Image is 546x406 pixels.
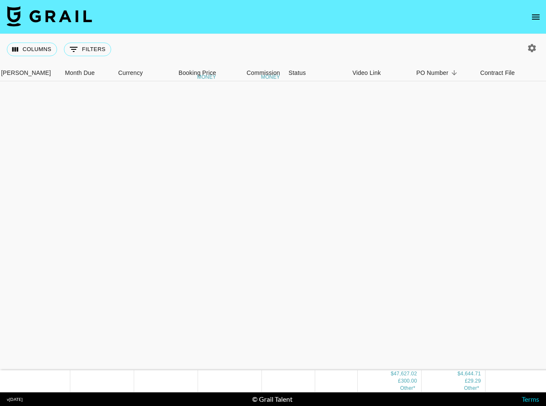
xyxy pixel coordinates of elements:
[412,65,476,81] div: PO Number
[476,65,540,81] div: Contract File
[7,43,57,56] button: Select columns
[1,65,51,81] div: [PERSON_NAME]
[252,395,293,403] div: © Grail Talent
[118,65,143,81] div: Currency
[480,65,515,81] div: Contract File
[289,65,306,81] div: Status
[527,9,544,26] button: open drawer
[522,395,539,403] a: Terms
[114,65,157,81] div: Currency
[7,6,92,26] img: Grail Talent
[353,65,381,81] div: Video Link
[448,67,460,79] button: Sort
[284,65,348,81] div: Status
[61,65,114,81] div: Month Due
[417,65,448,81] div: PO Number
[64,43,111,56] button: Show filters
[65,65,95,81] div: Month Due
[7,397,23,402] div: v [DATE]
[400,385,415,391] span: CA$ 3,500.00
[247,65,280,81] div: Commission
[261,74,280,80] div: money
[348,65,412,81] div: Video Link
[464,385,479,391] span: CA$ 341.69
[197,74,216,80] div: money
[178,65,216,81] div: Booking Price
